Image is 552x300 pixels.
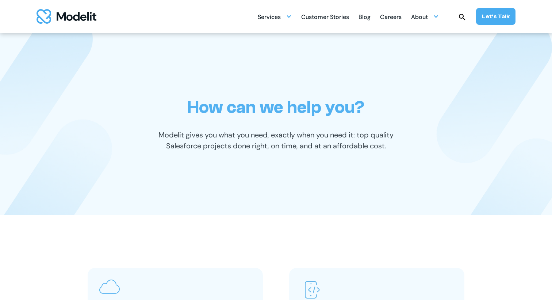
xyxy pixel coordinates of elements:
a: Let’s Talk [476,8,515,25]
div: Services [258,11,281,25]
a: Careers [380,9,402,24]
h1: How can we help you? [187,97,365,118]
a: Blog [359,9,371,24]
a: home [37,9,96,24]
a: Customer Stories [301,9,349,24]
div: About [411,9,439,24]
div: Customer Stories [301,11,349,25]
div: Blog [359,11,371,25]
div: Careers [380,11,402,25]
img: modelit logo [37,9,96,24]
div: Let’s Talk [482,12,510,20]
div: Services [258,9,292,24]
p: Modelit gives you what you need, exactly when you need it: top quality Salesforce projects done r... [150,129,402,151]
div: About [411,11,428,25]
